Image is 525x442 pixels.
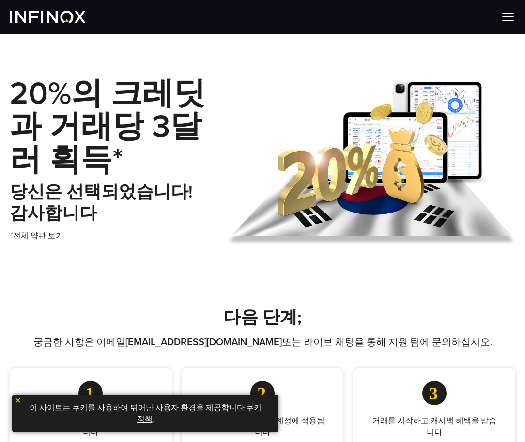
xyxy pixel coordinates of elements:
p: 이 사이트는 쿠키를 사용하여 뛰어난 사용자 환경을 제공합니다. . [17,399,274,427]
a: *전체 약관 보기 [10,224,64,248]
h2: 다음 단계; [10,307,515,328]
p: 거래를 시작하고 캐시백 혜택을 받습니다 [369,415,500,438]
img: yellow close icon [15,397,21,404]
p: 궁금한 사항은 이메일 또는 라이브 채팅을 통해 지원 팀에 문의하십시오. [10,335,515,349]
a: [EMAIL_ADDRESS][DOMAIN_NAME] [125,336,282,348]
h2: 당신은 선택되었습니다! 감사합니다 [10,182,222,224]
strong: 20%의 크레딧과 거래당 3달러 획득* [10,75,205,179]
